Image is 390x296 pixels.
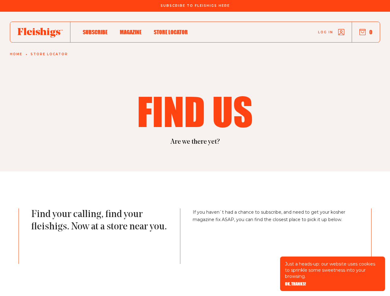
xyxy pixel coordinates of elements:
[19,138,371,147] p: Are we there yet?
[83,28,107,36] a: Subscribe
[193,208,359,264] p: If you haven`t had a chance to subscribe, and need to get your kosher magazine fix ASAP, you can ...
[318,30,333,35] span: Log in
[120,29,141,35] span: Magazine
[154,29,188,35] span: Store locator
[62,92,329,130] h1: Find us
[31,208,168,264] p: Find your calling, find your fleishigs. Now at a store near you.
[120,28,141,36] a: Magazine
[359,29,372,35] button: 0
[285,282,306,286] button: OK, THANKS!
[318,29,344,35] a: Log in
[83,29,107,35] span: Subscribe
[161,4,230,8] span: Subscribe To Fleishigs Here
[31,52,68,56] a: Store locator
[10,52,22,56] a: Home
[154,28,188,36] a: Store locator
[285,261,380,279] p: Just a heads-up: our website uses cookies to sprinkle some sweetness into your browsing.
[159,4,231,7] a: Subscribe To Fleishigs Here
